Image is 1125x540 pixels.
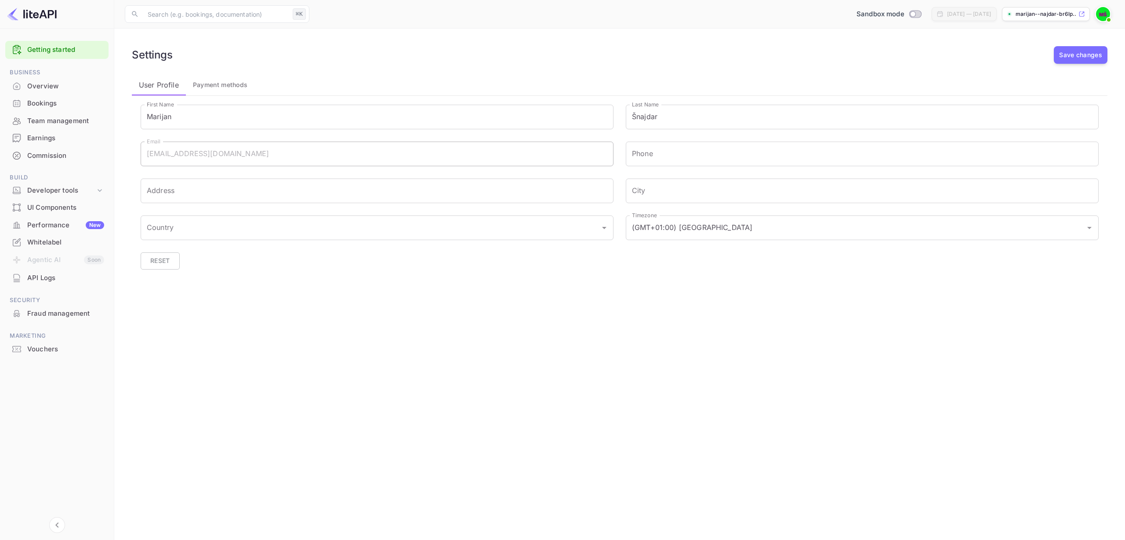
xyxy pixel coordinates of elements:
[1083,222,1096,234] button: Open
[147,101,174,108] label: First Name
[27,220,104,230] div: Performance
[626,142,1099,166] input: phone
[27,45,104,55] a: Getting started
[141,105,613,129] input: First Name
[49,517,65,533] button: Collapse navigation
[632,212,657,219] label: Timezone
[5,95,109,111] a: Bookings
[27,237,104,248] div: Whitelabel
[27,309,104,319] div: Fraud management
[5,270,109,286] a: API Logs
[1054,46,1107,64] button: Save changes
[853,9,925,19] div: Switch to Production mode
[5,217,109,234] div: PerformanceNew
[5,217,109,233] a: PerformanceNew
[86,221,104,229] div: New
[27,344,104,354] div: Vouchers
[27,133,104,143] div: Earnings
[139,80,179,90] p: User Profile
[5,113,109,129] a: Team management
[27,116,104,126] div: Team management
[5,234,109,251] div: Whitelabel
[147,138,160,145] label: Email
[856,9,904,19] span: Sandbox mode
[5,183,109,198] div: Developer tools
[27,273,104,283] div: API Logs
[626,179,1099,203] input: City
[5,305,109,322] div: Fraud management
[5,341,109,357] a: Vouchers
[5,296,109,305] span: Security
[5,130,109,146] a: Earnings
[5,199,109,216] div: UI Components
[5,305,109,321] a: Fraud management
[293,8,306,20] div: ⌘K
[5,341,109,358] div: Vouchers
[27,203,104,213] div: UI Components
[145,219,596,236] input: Country
[5,147,109,164] a: Commission
[632,101,659,108] label: Last Name
[5,95,109,112] div: Bookings
[5,41,109,59] div: Getting started
[193,80,248,90] span: Payment methods
[5,270,109,287] div: API Logs
[598,222,610,234] button: Open
[27,151,104,161] div: Commission
[27,186,95,196] div: Developer tools
[7,7,57,21] img: LiteAPI logo
[5,199,109,215] a: UI Components
[27,81,104,91] div: Overview
[5,234,109,250] a: Whitelabel
[626,105,1099,129] input: Last Name
[5,113,109,130] div: Team management
[5,331,109,341] span: Marketing
[947,10,991,18] div: [DATE] — [DATE]
[141,179,613,203] input: Address
[5,78,109,94] a: Overview
[5,130,109,147] div: Earnings
[141,252,180,270] button: Reset
[27,99,104,109] div: Bookings
[5,173,109,182] span: Build
[1016,10,1077,18] p: marijan--najdar-br6lp....
[5,68,109,77] span: Business
[1096,7,1110,21] img: Marijan Šnajdar
[132,48,173,61] h6: Settings
[141,142,613,166] input: Email
[5,78,109,95] div: Overview
[132,74,1107,95] div: account-settings tabs
[142,5,289,23] input: Search (e.g. bookings, documentation)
